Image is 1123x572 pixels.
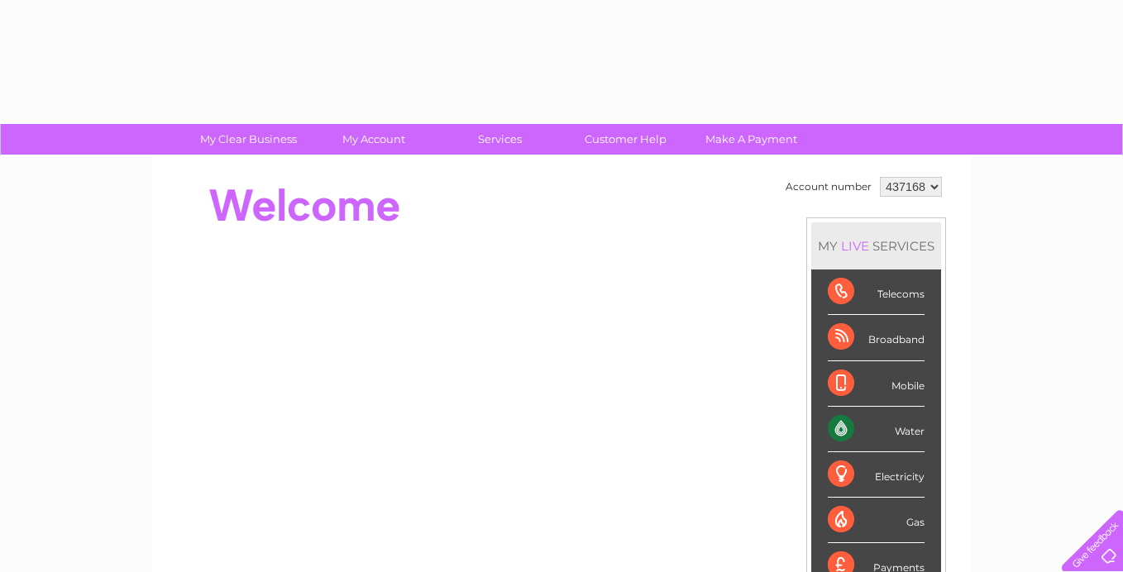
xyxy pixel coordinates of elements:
div: Mobile [828,361,925,407]
a: Make A Payment [683,124,820,155]
div: Gas [828,498,925,543]
div: Telecoms [828,269,925,315]
a: My Account [306,124,442,155]
div: LIVE [838,238,872,254]
a: Services [432,124,568,155]
div: Broadband [828,315,925,360]
a: My Clear Business [180,124,317,155]
a: Customer Help [557,124,694,155]
div: MY SERVICES [811,222,941,269]
td: Account number [781,173,876,201]
div: Water [828,407,925,452]
div: Electricity [828,452,925,498]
